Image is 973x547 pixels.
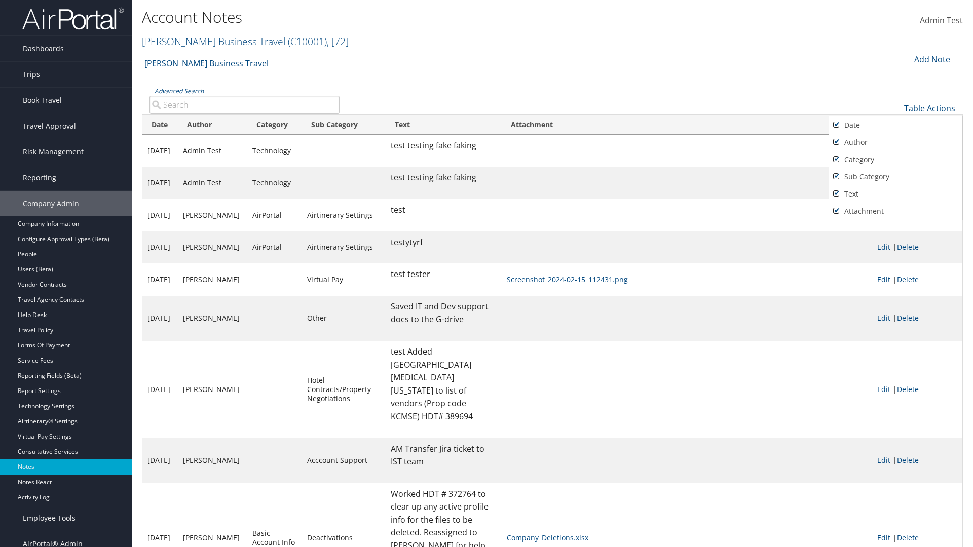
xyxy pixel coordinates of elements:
span: Risk Management [23,139,84,165]
span: Trips [23,62,40,87]
a: Author [829,134,962,151]
a: Category [829,151,962,168]
a: Text [829,185,962,203]
a: Sub Category [829,168,962,185]
a: Attachment [829,203,962,220]
span: Book Travel [23,88,62,113]
span: Dashboards [23,36,64,61]
span: Travel Approval [23,113,76,139]
span: Reporting [23,165,56,190]
a: Date [829,116,962,134]
img: airportal-logo.png [22,7,124,30]
span: Company Admin [23,191,79,216]
span: Employee Tools [23,505,76,531]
